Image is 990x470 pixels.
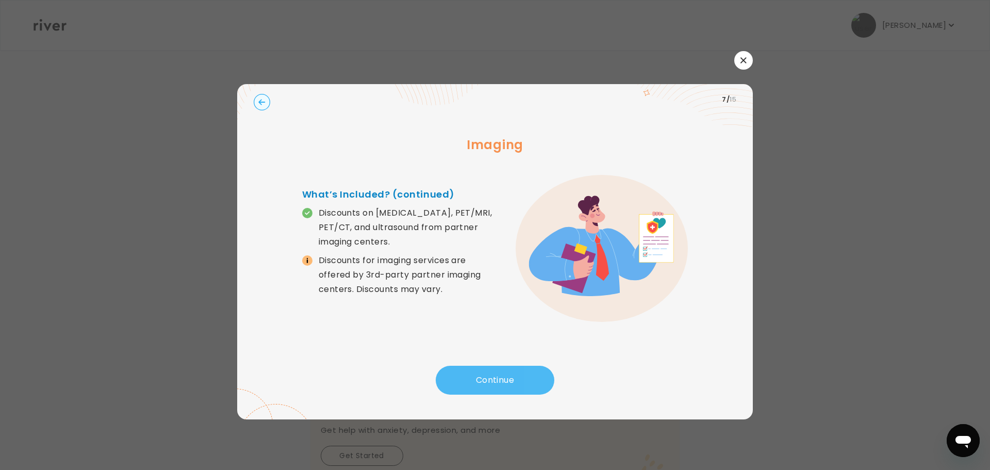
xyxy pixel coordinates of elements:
[319,206,495,249] p: Discounts on [MEDICAL_DATA], PET/MRI, PET/CT, and ultrasound from partner imaging centers.
[947,424,980,457] iframe: Button to launch messaging window
[302,187,495,202] h4: What’s Included? (continued)
[516,175,688,322] img: error graphic
[254,136,736,154] h3: Imaging
[436,366,554,395] button: Continue
[319,253,495,297] p: Discounts for imaging services are offered by 3rd-party partner imaging centers. Discounts may vary.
